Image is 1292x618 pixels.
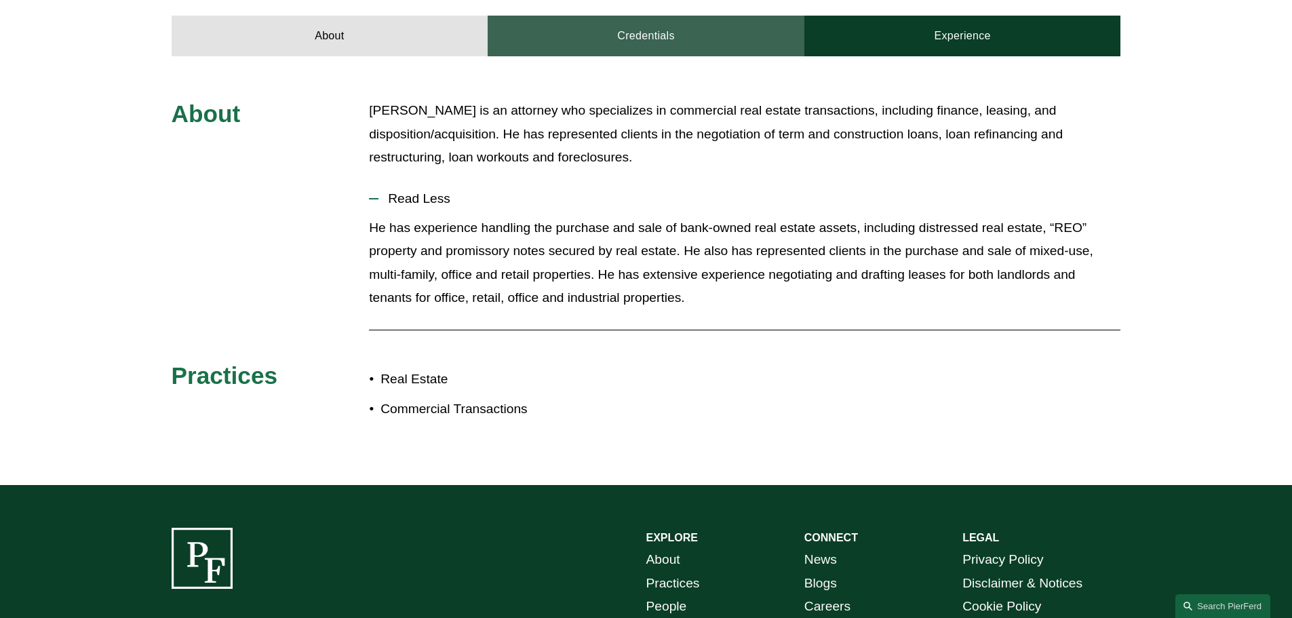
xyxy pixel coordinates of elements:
[380,398,646,421] p: Commercial Transactions
[804,572,837,596] a: Blogs
[488,16,804,56] a: Credentials
[172,16,488,56] a: About
[1175,594,1270,618] a: Search this site
[369,99,1120,170] p: [PERSON_NAME] is an attorney who specializes in commercial real estate transactions, including fi...
[369,216,1120,310] p: He has experience handling the purchase and sale of bank-owned real estate assets, including dist...
[380,368,646,391] p: Real Estate
[804,16,1121,56] a: Experience
[369,216,1120,320] div: Read Less
[172,100,241,127] span: About
[804,548,837,572] a: News
[172,362,278,389] span: Practices
[646,532,698,543] strong: EXPLORE
[962,532,999,543] strong: LEGAL
[646,572,700,596] a: Practices
[804,532,858,543] strong: CONNECT
[378,191,1120,206] span: Read Less
[962,572,1082,596] a: Disclaimer & Notices
[646,548,680,572] a: About
[369,181,1120,216] button: Read Less
[962,548,1043,572] a: Privacy Policy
